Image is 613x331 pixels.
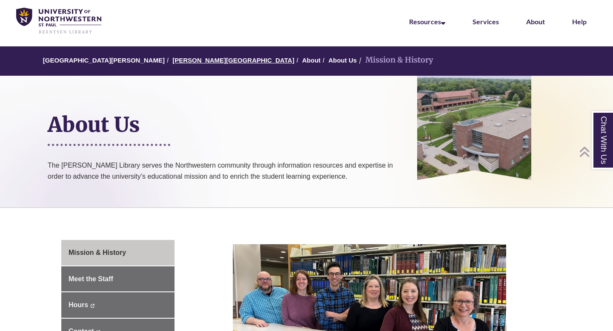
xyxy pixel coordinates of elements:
span: Hours [69,301,88,308]
a: About Us [328,57,357,64]
a: Meet the Staff [61,266,175,292]
span: Meet the Staff [69,275,113,282]
a: [GEOGRAPHIC_DATA][PERSON_NAME] [43,57,165,64]
p: The [PERSON_NAME] Library serves the Northwestern community through information resources and exp... [48,160,404,203]
a: Back to Top [579,146,611,157]
a: Hours [61,292,175,318]
a: Resources [409,17,445,26]
i: This link opens in a new window [90,304,95,308]
li: Mission & History [357,54,433,66]
span: Mission & History [69,249,126,256]
a: About [302,57,321,64]
a: [PERSON_NAME][GEOGRAPHIC_DATA] [172,57,294,64]
a: About [526,17,545,26]
a: Help [572,17,587,26]
a: Mission & History [61,240,175,265]
a: Services [473,17,499,26]
h1: About Us [48,78,404,142]
img: UNWSP Library Logo [16,8,101,34]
